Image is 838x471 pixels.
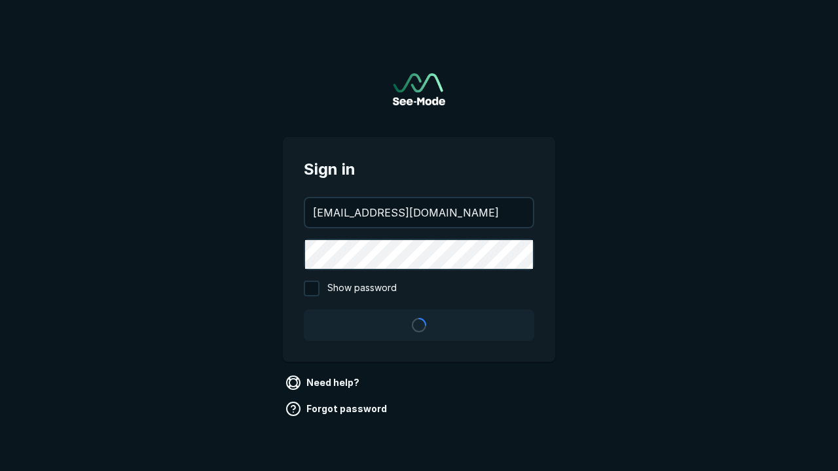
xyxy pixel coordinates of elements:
a: Go to sign in [393,73,445,105]
span: Show password [327,281,397,296]
span: Sign in [304,158,534,181]
a: Need help? [283,372,365,393]
a: Forgot password [283,398,392,419]
input: your@email.com [305,198,533,227]
img: See-Mode Logo [393,73,445,105]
